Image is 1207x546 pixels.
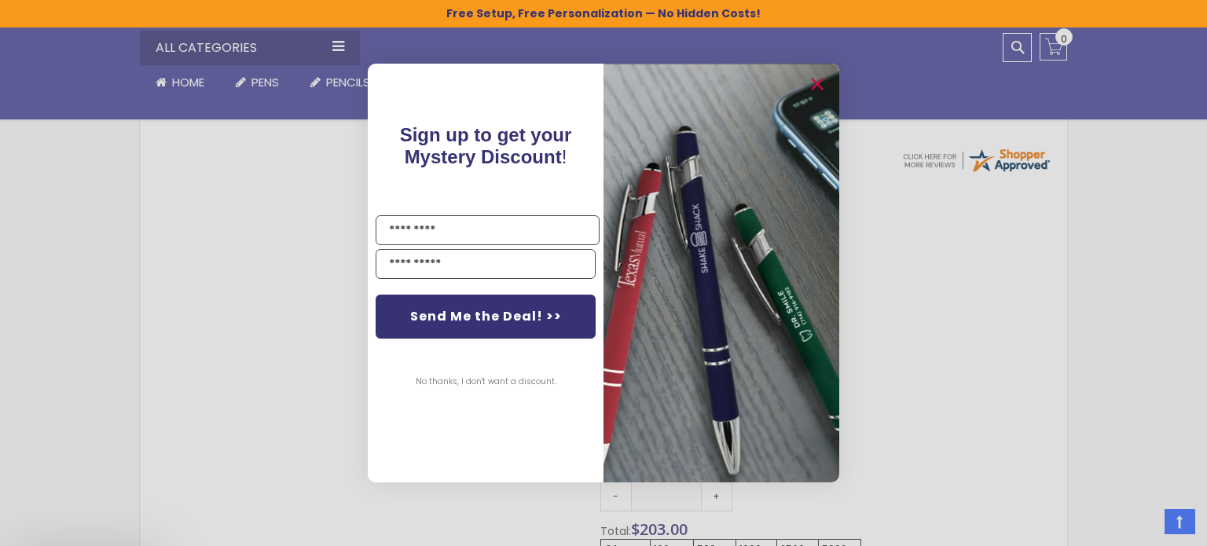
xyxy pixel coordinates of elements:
[408,362,564,401] button: No thanks, I don't want a discount.
[400,124,572,167] span: Sign up to get your Mystery Discount
[376,295,596,339] button: Send Me the Deal! >>
[400,124,572,167] span: !
[603,64,839,482] img: pop-up-image
[805,71,830,97] button: Close dialog
[1077,504,1207,546] iframe: Google Customer Reviews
